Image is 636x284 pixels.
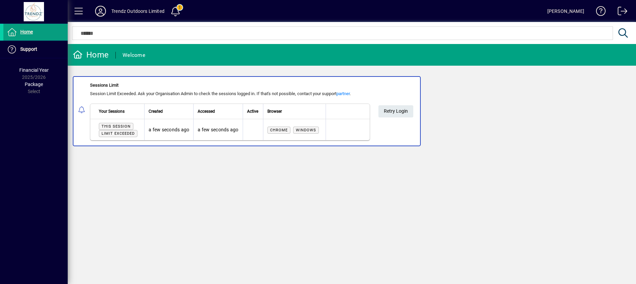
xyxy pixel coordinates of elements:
[90,90,370,97] div: Session Limit Exceeded. Ask your Organisation Admin to check the sessions logged in. If that's no...
[270,128,288,132] span: Chrome
[20,46,37,52] span: Support
[25,82,43,87] span: Package
[3,41,68,58] a: Support
[378,105,413,117] button: Retry Login
[247,108,258,115] span: Active
[90,5,111,17] button: Profile
[267,108,282,115] span: Browser
[193,119,242,140] td: a few seconds ago
[19,67,49,73] span: Financial Year
[591,1,606,23] a: Knowledge Base
[336,91,350,96] a: partner
[547,6,584,17] div: [PERSON_NAME]
[102,131,135,136] span: Limit exceeded
[296,128,316,132] span: Windows
[111,6,165,17] div: Trendz Outdoors Limited
[90,82,370,89] div: Sessions Limit
[613,1,628,23] a: Logout
[149,108,163,115] span: Created
[123,50,145,61] div: Welcome
[20,29,33,35] span: Home
[68,76,636,146] app-alert-notification-menu-item: Sessions Limit
[198,108,215,115] span: Accessed
[102,124,131,129] span: This session
[144,119,193,140] td: a few seconds ago
[99,108,125,115] span: Your Sessions
[384,106,408,117] span: Retry Login
[73,49,109,60] div: Home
